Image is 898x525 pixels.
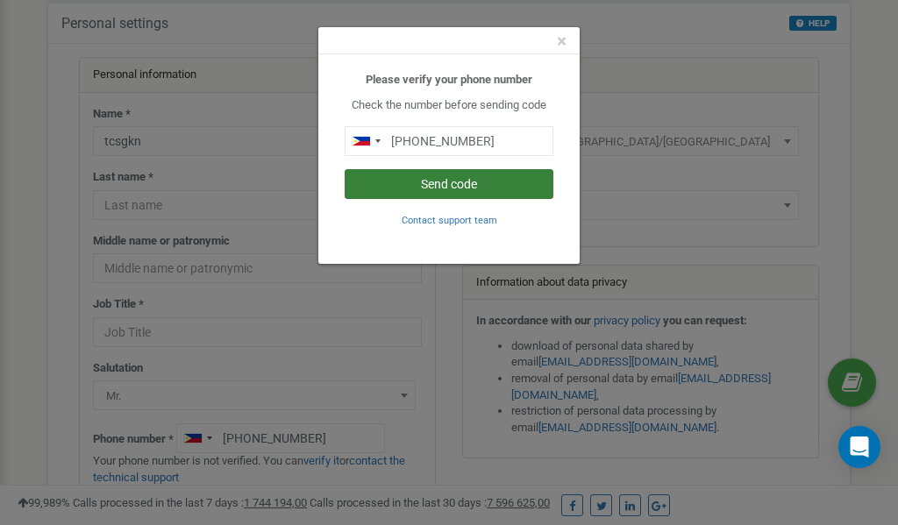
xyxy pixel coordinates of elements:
[345,169,553,199] button: Send code
[345,97,553,114] p: Check the number before sending code
[838,426,880,468] div: Open Intercom Messenger
[345,126,553,156] input: 0905 123 4567
[402,213,497,226] a: Contact support team
[402,215,497,226] small: Contact support team
[346,127,386,155] div: Telephone country code
[557,32,567,51] button: Close
[557,31,567,52] span: ×
[366,73,532,86] b: Please verify your phone number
